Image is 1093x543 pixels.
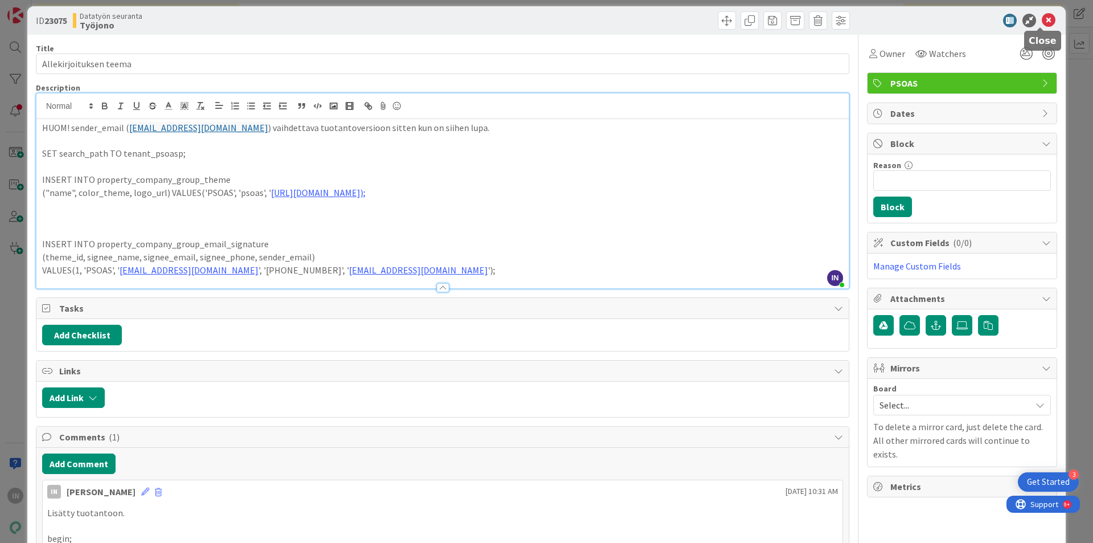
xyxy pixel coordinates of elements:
div: 9+ [57,5,63,14]
b: Työjono [80,21,142,30]
button: Block [873,197,912,217]
p: Lisätty tuotantoon. [47,507,838,520]
label: Reason [873,160,901,170]
div: Open Get Started checklist, remaining modules: 3 [1018,472,1079,492]
p: VALUES(1, 'PSOAS', ' ', '[PHONE_NUMBER]', ' '); [42,264,843,277]
button: Add Link [42,387,105,408]
button: Add Comment [42,454,116,474]
b: 23075 [44,15,67,26]
span: Mirrors [890,361,1036,375]
a: [EMAIL_ADDRESS][DOMAIN_NAME] [129,122,268,133]
span: Comments [59,430,828,444]
span: Support [24,2,52,15]
h5: Close [1029,35,1057,46]
span: Metrics [890,480,1036,493]
span: ( 0/0 ) [953,237,972,248]
span: [DATE] 10:31 AM [786,485,838,497]
div: 3 [1069,469,1079,480]
a: [EMAIL_ADDRESS][DOMAIN_NAME] [349,264,488,276]
span: Board [873,385,897,393]
p: To delete a mirror card, just delete the card. All other mirrored cards will continue to exists. [873,420,1051,461]
span: Attachments [890,292,1036,305]
span: Links [59,364,828,378]
span: Datatyön seuranta [80,11,142,21]
span: Tasks [59,301,828,315]
p: INSERT INTO property_company_group_email_signature [42,238,843,251]
span: Dates [890,107,1036,120]
p: INSERT INTO property_company_group_theme [42,173,843,186]
span: ( 1 ) [109,431,120,443]
span: Select... [880,397,1025,413]
p: HUOM! sender_email ( ) vaihdettava tuotantoversioon sitten kun on siihen lupa. [42,121,843,134]
p: SET search_path TO tenant_psoasp; [42,147,843,160]
div: Get Started [1027,476,1070,488]
p: (theme_id, signee_name, signee_email, signee_phone, sender_email) [42,251,843,264]
span: Watchers [929,47,966,60]
div: [PERSON_NAME] [67,485,135,499]
span: Block [890,137,1036,150]
button: Add Checklist [42,325,122,345]
span: IN [827,270,843,286]
a: [URL][DOMAIN_NAME]); [271,187,365,198]
span: ID [36,14,67,27]
div: IN [47,485,61,499]
span: Custom Fields [890,236,1036,250]
span: Description [36,83,80,93]
a: [EMAIL_ADDRESS][DOMAIN_NAME] [120,264,258,276]
input: type card name here... [36,54,849,74]
label: Title [36,43,54,54]
span: PSOAS [890,76,1036,90]
a: Manage Custom Fields [873,260,961,272]
p: ("name", color_theme, logo_url) VALUES('PSOAS', 'psoas', ' [42,186,843,199]
span: Owner [880,47,905,60]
